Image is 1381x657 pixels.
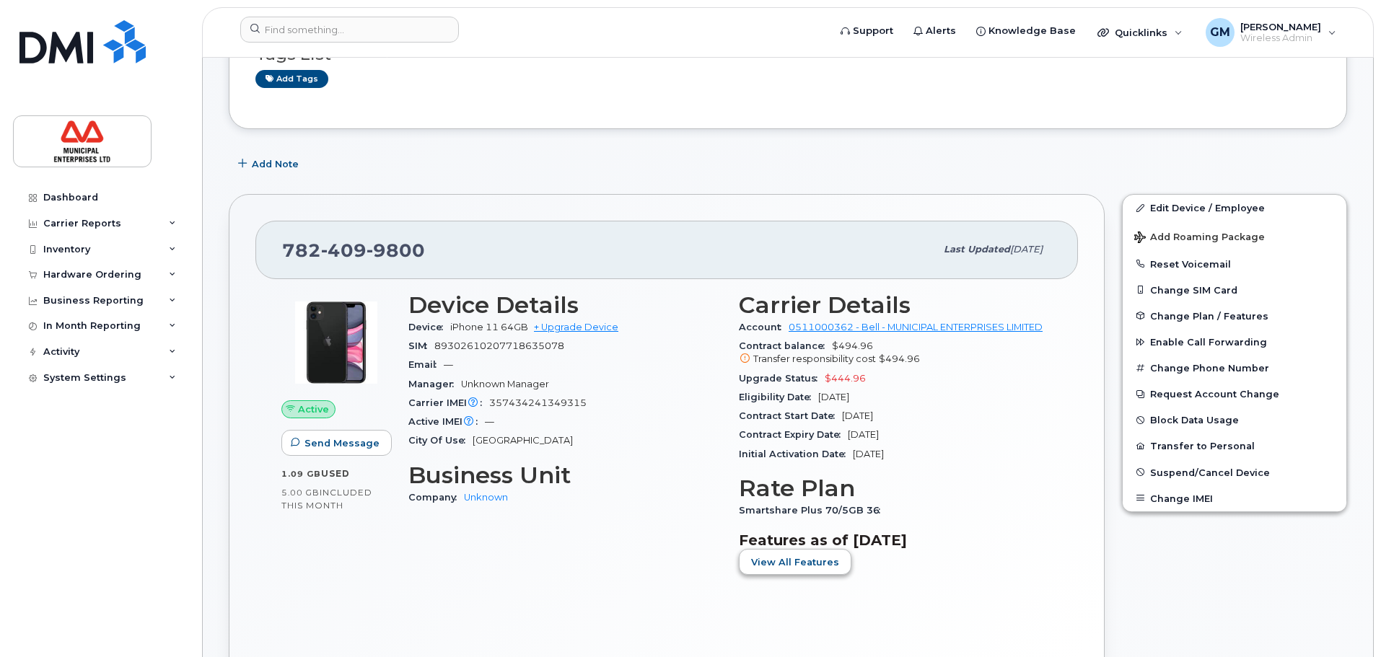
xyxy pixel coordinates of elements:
span: City Of Use [408,435,473,446]
button: Change SIM Card [1123,277,1346,303]
span: Alerts [926,24,956,38]
img: iPhone_11.jpg [293,299,380,386]
a: Add tags [255,70,328,88]
span: 409 [321,239,367,261]
span: Smartshare Plus 70/5GB 36 [739,505,887,516]
span: Change Plan / Features [1150,310,1268,321]
span: [DATE] [842,410,873,421]
span: Contract Start Date [739,410,842,421]
span: Quicklinks [1115,27,1167,38]
span: 1.09 GB [281,469,321,479]
span: 5.00 GB [281,488,320,498]
button: Add Note [229,151,311,177]
button: Change Phone Number [1123,355,1346,381]
button: Change IMEI [1123,485,1346,511]
h3: Features as of [DATE] [739,532,1052,549]
span: 357434241349315 [489,397,587,408]
h3: Carrier Details [739,292,1052,318]
span: GM [1210,24,1230,41]
a: + Upgrade Device [534,322,618,332]
span: Company [408,492,464,503]
span: Last updated [944,244,1010,255]
span: Device [408,322,450,332]
button: Enable Call Forwarding [1123,329,1346,355]
span: Upgrade Status [739,373,825,384]
a: Support [830,17,903,45]
span: used [321,468,350,479]
span: $494.96 [739,340,1052,366]
h3: Tags List [255,45,1320,63]
span: Enable Call Forwarding [1150,337,1267,348]
span: View All Features [751,555,839,569]
span: iPhone 11 64GB [450,322,528,332]
span: Send Message [304,436,380,450]
a: Unknown [464,492,508,503]
span: Eligibility Date [739,392,818,402]
button: Suspend/Cancel Device [1123,459,1346,485]
span: [DATE] [848,429,879,440]
button: Request Account Change [1123,381,1346,407]
div: Quicklinks [1087,18,1193,47]
button: Send Message [281,430,392,456]
span: 9800 [367,239,425,261]
span: [DATE] [1010,244,1043,255]
h3: Rate Plan [739,475,1052,501]
button: View All Features [739,549,851,575]
span: Transfer responsibility cost [753,353,876,364]
span: — [485,416,494,427]
a: Alerts [903,17,966,45]
span: Support [853,24,893,38]
span: [PERSON_NAME] [1240,21,1321,32]
span: — [444,359,453,370]
a: 0511000362 - Bell - MUNICIPAL ENTERPRISES LIMITED [789,322,1043,332]
h3: Device Details [408,292,722,318]
button: Block Data Usage [1123,407,1346,433]
span: included this month [281,487,372,511]
span: $494.96 [879,353,920,364]
span: 89302610207718635078 [434,340,564,351]
span: Active IMEI [408,416,485,427]
h3: Business Unit [408,462,722,488]
span: Active [298,402,329,416]
span: Wireless Admin [1240,32,1321,44]
span: Unknown Manager [461,379,549,389]
span: Contract balance [739,340,832,351]
span: Email [408,359,444,370]
a: Knowledge Base [966,17,1086,45]
span: [DATE] [818,392,849,402]
button: Transfer to Personal [1123,433,1346,459]
span: Suspend/Cancel Device [1150,467,1270,477]
span: Add Note [252,157,299,171]
button: Change Plan / Features [1123,303,1346,329]
input: Find something... [240,17,459,43]
span: Account [739,322,789,332]
span: [DATE] [853,449,884,459]
span: Contract Expiry Date [739,429,848,440]
span: SIM [408,340,434,351]
div: Gillian MacNeill [1196,18,1346,47]
span: Knowledge Base [988,24,1076,38]
span: Carrier IMEI [408,397,489,408]
a: Edit Device / Employee [1123,195,1346,221]
span: Initial Activation Date [739,449,853,459]
span: Add Roaming Package [1134,232,1265,245]
span: [GEOGRAPHIC_DATA] [473,435,573,446]
button: Add Roaming Package [1123,221,1346,251]
span: $444.96 [825,373,866,384]
button: Reset Voicemail [1123,251,1346,277]
span: Manager [408,379,461,389]
span: 782 [282,239,425,261]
